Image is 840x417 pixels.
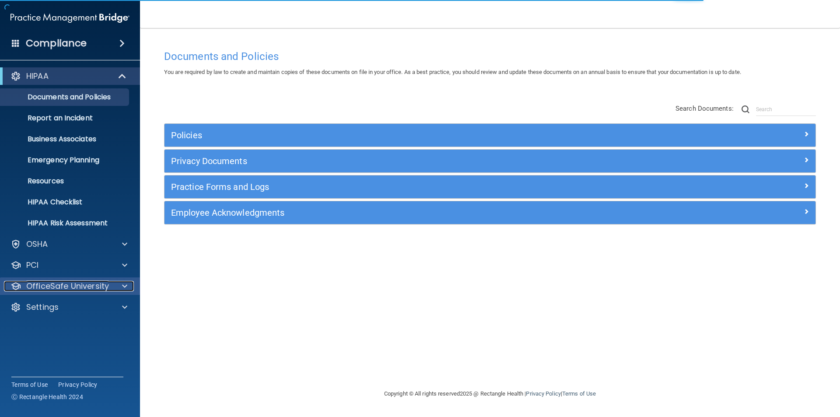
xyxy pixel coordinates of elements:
a: Privacy Policy [58,380,98,389]
p: OSHA [26,239,48,249]
img: PMB logo [10,9,129,27]
p: Report an Incident [6,114,125,123]
p: OfficeSafe University [26,281,109,291]
a: Settings [10,302,127,312]
a: Terms of Use [11,380,48,389]
img: ic-search.3b580494.png [742,105,749,113]
p: Emergency Planning [6,156,125,165]
a: Employee Acknowledgments [171,206,809,220]
span: You are required by law to create and maintain copies of these documents on file in your office. ... [164,69,741,75]
div: Copyright © All rights reserved 2025 @ Rectangle Health | | [330,380,650,408]
a: HIPAA [10,71,127,81]
p: Documents and Policies [6,93,125,102]
p: Business Associates [6,135,125,144]
a: Practice Forms and Logs [171,180,809,194]
a: Terms of Use [562,390,596,397]
a: PCI [10,260,127,270]
p: HIPAA Risk Assessment [6,219,125,228]
a: OfficeSafe University [10,281,127,291]
h5: Policies [171,130,646,140]
a: Policies [171,128,809,142]
h4: Documents and Policies [164,51,816,62]
h5: Privacy Documents [171,156,646,166]
input: Search [756,103,816,116]
iframe: Drift Widget Chat Controller [689,355,829,390]
a: Privacy Policy [526,390,560,397]
a: Privacy Documents [171,154,809,168]
a: OSHA [10,239,127,249]
p: HIPAA Checklist [6,198,125,207]
span: Search Documents: [675,105,734,112]
h5: Practice Forms and Logs [171,182,646,192]
p: PCI [26,260,38,270]
p: HIPAA [26,71,49,81]
p: Resources [6,177,125,186]
span: Ⓒ Rectangle Health 2024 [11,392,83,401]
p: Settings [26,302,59,312]
h5: Employee Acknowledgments [171,208,646,217]
h4: Compliance [26,37,87,49]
